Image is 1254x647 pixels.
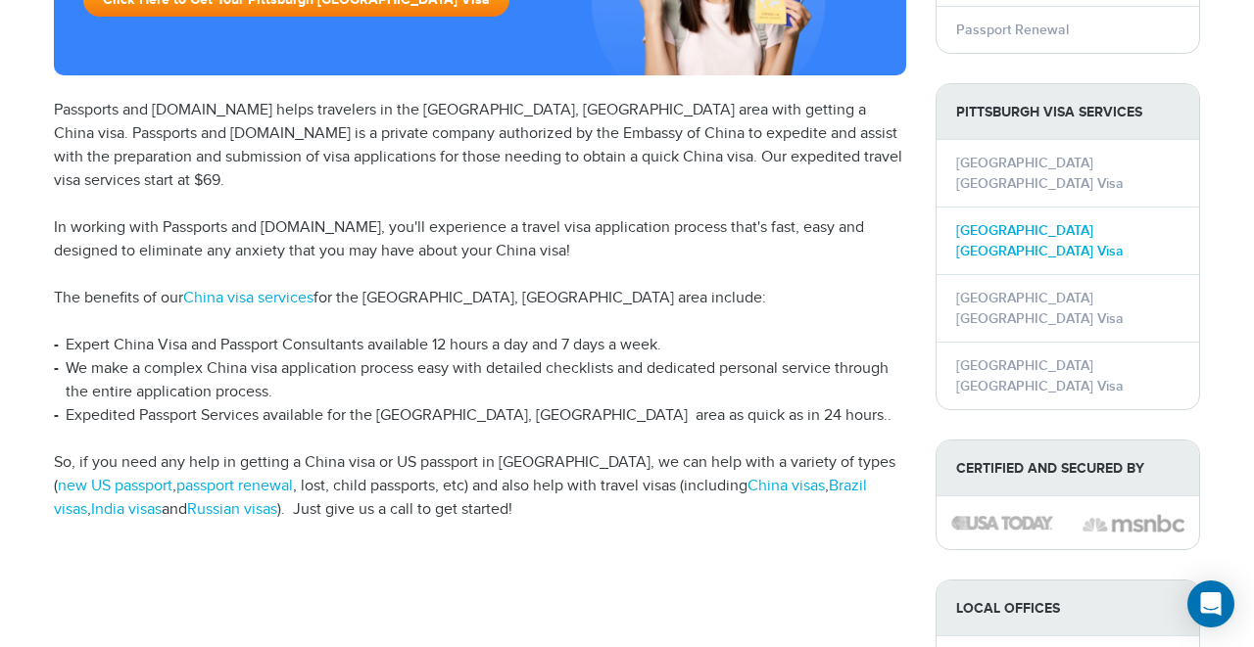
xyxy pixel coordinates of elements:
[54,99,906,193] p: Passports and [DOMAIN_NAME] helps travelers in the [GEOGRAPHIC_DATA], [GEOGRAPHIC_DATA] area with...
[748,477,825,495] a: China visas
[54,404,906,428] li: Expedited Passport Services available for the [GEOGRAPHIC_DATA], [GEOGRAPHIC_DATA] area as quick ...
[91,500,162,519] a: India visas
[54,477,867,519] a: Brazil visas
[956,155,1124,192] a: [GEOGRAPHIC_DATA] [GEOGRAPHIC_DATA] Visa
[54,357,906,404] li: We make a complex China visa application process easy with detailed checklists and dedicated pers...
[956,222,1124,259] a: [GEOGRAPHIC_DATA] [GEOGRAPHIC_DATA] Visa
[1083,512,1184,535] img: image description
[54,334,906,357] li: Expert China Visa and Passport Consultants available 12 hours a day and 7 days a week.
[54,451,906,522] p: So, if you need any help in getting a China visa or US passport in [GEOGRAPHIC_DATA], we can help...
[187,500,277,519] a: Russian visas
[937,580,1199,636] strong: LOCAL OFFICES
[956,290,1124,327] a: [GEOGRAPHIC_DATA] [GEOGRAPHIC_DATA] Visa
[1187,580,1234,627] div: Open Intercom Messenger
[956,357,1124,394] a: [GEOGRAPHIC_DATA] [GEOGRAPHIC_DATA] Visa
[183,289,313,307] a: China visa services
[54,287,906,310] p: The benefits of our for the [GEOGRAPHIC_DATA], [GEOGRAPHIC_DATA] area include:
[937,440,1199,496] strong: Certified and Secured by
[956,22,1069,38] a: Passport Renewal
[937,84,1199,140] strong: Pittsburgh Visa Services
[54,216,906,263] p: In working with Passports and [DOMAIN_NAME], you'll experience a travel visa application process ...
[176,477,293,495] a: passport renewal
[951,516,1053,530] img: image description
[58,477,172,495] a: new US passport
